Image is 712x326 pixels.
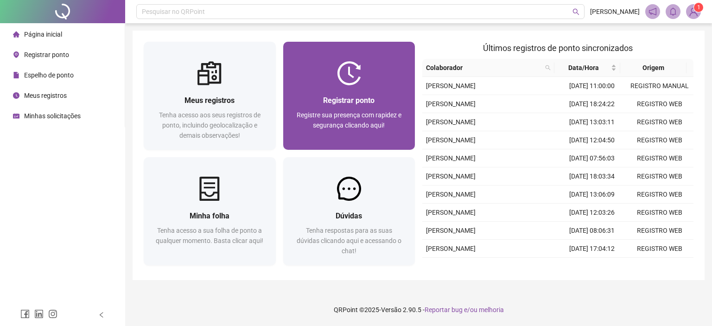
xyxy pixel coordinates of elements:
[426,154,476,162] span: [PERSON_NAME]
[426,136,476,144] span: [PERSON_NAME]
[626,258,693,276] td: REGISTRO WEB
[558,113,626,131] td: [DATE] 13:03:11
[426,245,476,252] span: [PERSON_NAME]
[125,294,712,326] footer: QRPoint © 2025 - 2.90.5 -
[24,31,62,38] span: Página inicial
[626,95,693,113] td: REGISTRO WEB
[144,157,276,265] a: Minha folhaTenha acesso a sua folha de ponto a qualquer momento. Basta clicar aqui!
[283,157,415,265] a: DúvidasTenha respostas para as suas dúvidas clicando aqui e acessando o chat!
[626,113,693,131] td: REGISTRO WEB
[558,95,626,113] td: [DATE] 18:24:22
[159,111,261,139] span: Tenha acesso aos seus registros de ponto, incluindo geolocalização e demais observações!
[483,43,633,53] span: Últimos registros de ponto sincronizados
[558,222,626,240] td: [DATE] 08:06:31
[694,3,703,12] sup: Atualize o seu contato no menu Meus Dados
[626,222,693,240] td: REGISTRO WEB
[626,131,693,149] td: REGISTRO WEB
[558,185,626,204] td: [DATE] 13:06:09
[687,5,700,19] img: 89734
[426,227,476,234] span: [PERSON_NAME]
[626,240,693,258] td: REGISTRO WEB
[669,7,677,16] span: bell
[24,71,74,79] span: Espelho de ponto
[626,185,693,204] td: REGISTRO WEB
[297,227,401,255] span: Tenha respostas para as suas dúvidas clicando aqui e acessando o chat!
[558,204,626,222] td: [DATE] 12:03:26
[626,204,693,222] td: REGISTRO WEB
[24,112,81,120] span: Minhas solicitações
[24,51,69,58] span: Registrar ponto
[558,77,626,95] td: [DATE] 11:00:00
[626,77,693,95] td: REGISTRO MANUAL
[572,8,579,15] span: search
[323,96,375,105] span: Registrar ponto
[620,59,686,77] th: Origem
[558,63,609,73] span: Data/Hora
[13,72,19,78] span: file
[13,113,19,119] span: schedule
[558,149,626,167] td: [DATE] 07:56:03
[24,92,67,99] span: Meus registros
[13,92,19,99] span: clock-circle
[426,173,476,180] span: [PERSON_NAME]
[558,258,626,276] td: [DATE] 13:32:25
[426,82,476,89] span: [PERSON_NAME]
[297,111,401,129] span: Registre sua presença com rapidez e segurança clicando aqui!
[13,51,19,58] span: environment
[626,149,693,167] td: REGISTRO WEB
[381,306,401,313] span: Versão
[554,59,620,77] th: Data/Hora
[590,6,640,17] span: [PERSON_NAME]
[336,211,362,220] span: Dúvidas
[98,312,105,318] span: left
[558,240,626,258] td: [DATE] 17:04:12
[648,7,657,16] span: notification
[190,211,229,220] span: Minha folha
[283,42,415,150] a: Registrar pontoRegistre sua presença com rapidez e segurança clicando aqui!
[558,131,626,149] td: [DATE] 12:04:50
[156,227,263,244] span: Tenha acesso a sua folha de ponto a qualquer momento. Basta clicar aqui!
[34,309,44,319] span: linkedin
[558,167,626,185] td: [DATE] 18:03:34
[13,31,19,38] span: home
[545,65,551,70] span: search
[426,191,476,198] span: [PERSON_NAME]
[184,96,235,105] span: Meus registros
[426,118,476,126] span: [PERSON_NAME]
[426,63,541,73] span: Colaborador
[426,209,476,216] span: [PERSON_NAME]
[20,309,30,319] span: facebook
[425,306,504,313] span: Reportar bug e/ou melhoria
[697,4,700,11] span: 1
[144,42,276,150] a: Meus registrosTenha acesso aos seus registros de ponto, incluindo geolocalização e demais observa...
[543,61,553,75] span: search
[48,309,57,319] span: instagram
[426,100,476,108] span: [PERSON_NAME]
[626,167,693,185] td: REGISTRO WEB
